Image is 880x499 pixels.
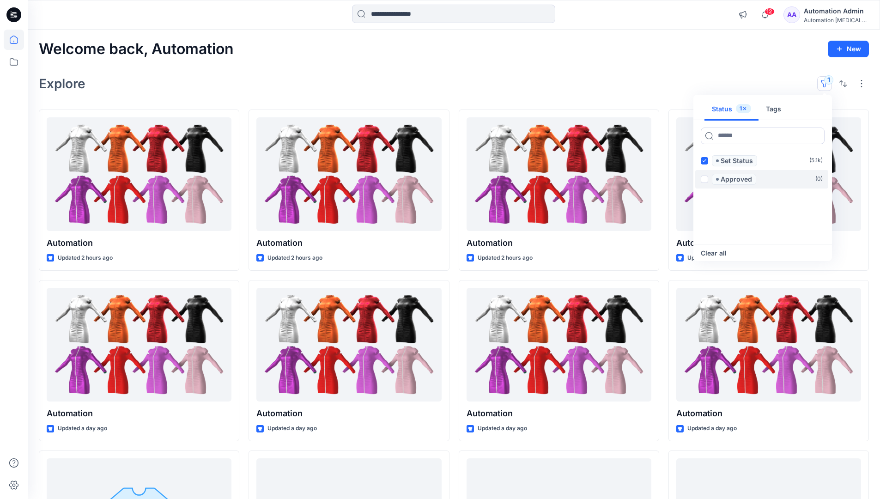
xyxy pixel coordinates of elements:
p: Automation [467,407,651,420]
p: Automation [467,237,651,249]
span: Set Status [712,155,757,166]
a: Automation [467,288,651,402]
a: Automation [256,288,441,402]
button: 1 [817,76,832,91]
p: Updated 2 hours ago [58,253,113,263]
button: Clear all [701,248,727,259]
p: Updated 2 hours ago [478,253,533,263]
p: Updated 2 hours ago [687,253,742,263]
a: Automation [676,288,861,402]
p: Automation [47,407,231,420]
span: 12 [765,8,775,15]
span: Approved [712,174,756,185]
p: Automation [256,407,441,420]
p: Updated a day ago [267,424,317,433]
a: Automation [256,117,441,231]
button: Tags [759,98,789,121]
p: Approved [721,174,752,185]
h2: Welcome back, Automation [39,41,234,58]
button: New [828,41,869,57]
p: 1 [740,104,742,114]
div: Automation Admin [804,6,868,17]
p: Updated 2 hours ago [267,253,322,263]
p: Automation [47,237,231,249]
a: Automation [676,117,861,231]
h2: Explore [39,76,85,91]
p: ( 0 ) [815,174,823,184]
button: Status [704,98,759,121]
p: Updated a day ago [478,424,527,433]
p: Automation [676,237,861,249]
p: Updated a day ago [58,424,107,433]
p: ( 5.1k ) [809,156,823,165]
p: Updated a day ago [687,424,737,433]
div: Automation [MEDICAL_DATA]... [804,17,868,24]
a: Automation [47,117,231,231]
p: Automation [256,237,441,249]
p: Set Status [721,155,753,166]
p: Automation [676,407,861,420]
div: AA [783,6,800,23]
a: Automation [47,288,231,402]
a: Automation [467,117,651,231]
